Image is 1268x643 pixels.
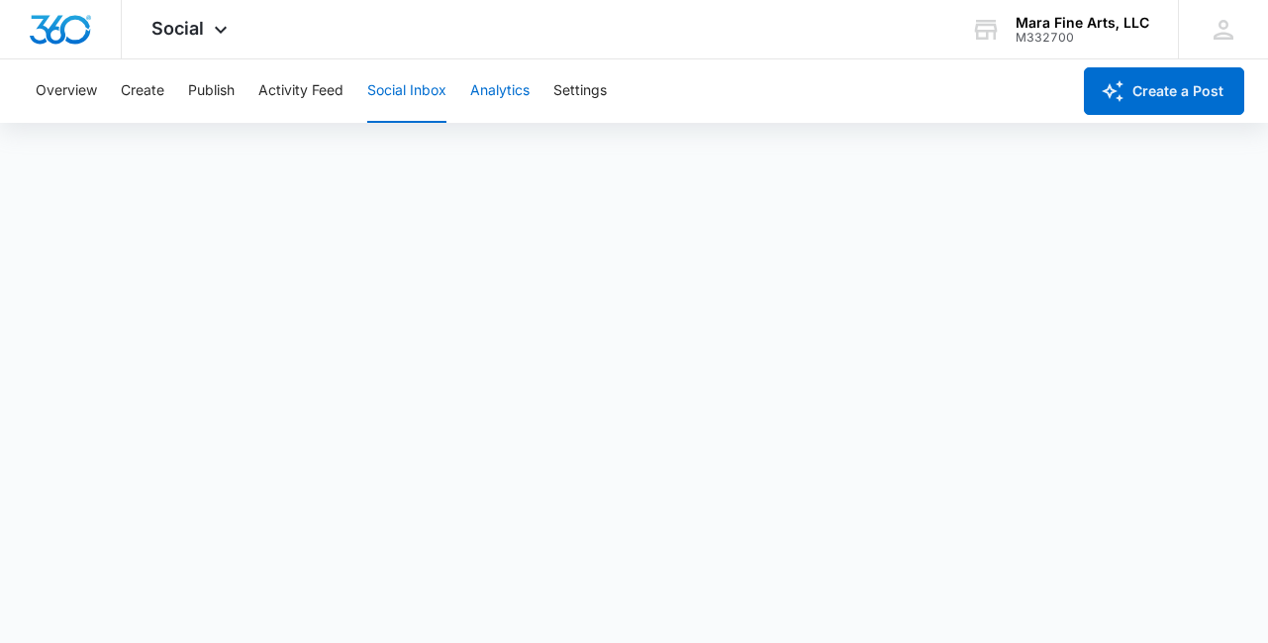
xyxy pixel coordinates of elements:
[367,59,446,123] button: Social Inbox
[121,59,164,123] button: Create
[553,59,607,123] button: Settings
[470,59,530,123] button: Analytics
[36,59,97,123] button: Overview
[1016,15,1149,31] div: account name
[188,59,235,123] button: Publish
[1084,67,1244,115] button: Create a Post
[1016,31,1149,45] div: account id
[151,18,204,39] span: Social
[258,59,343,123] button: Activity Feed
